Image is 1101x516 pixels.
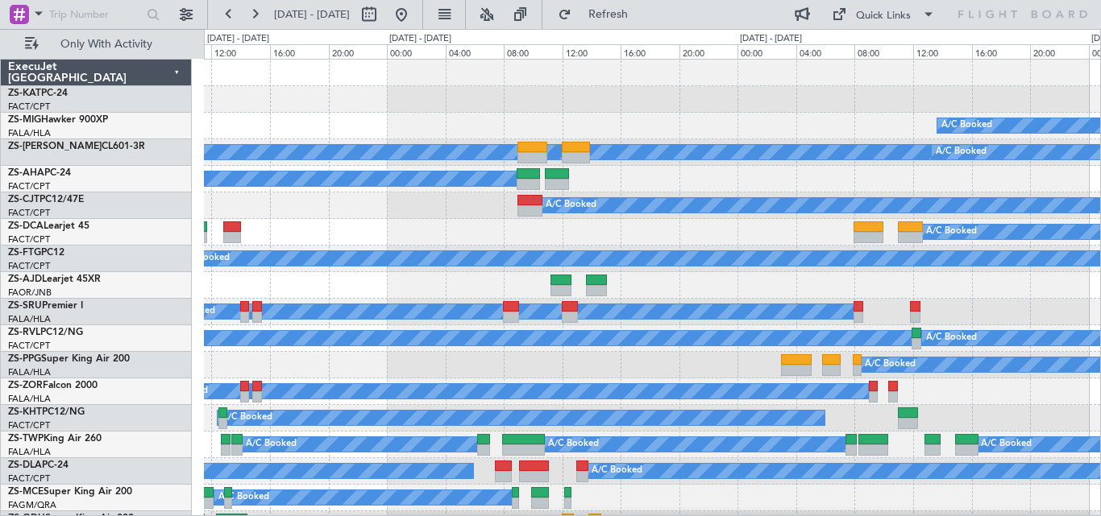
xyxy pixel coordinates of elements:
span: ZS-MCE [8,487,44,497]
div: 16:00 [621,44,679,59]
a: ZS-KHTPC12/NG [8,407,85,417]
a: ZS-SRUPremier I [8,301,83,311]
button: Refresh [550,2,647,27]
div: 20:00 [679,44,738,59]
div: A/C Booked [981,432,1032,456]
div: 12:00 [211,44,270,59]
span: ZS-CJT [8,195,39,204]
a: FACT/CPT [8,473,50,485]
div: A/C Booked [936,140,987,164]
div: Quick Links [856,8,911,24]
a: ZS-KATPC-24 [8,89,68,98]
span: ZS-DCA [8,221,44,231]
span: ZS-TWP [8,434,44,444]
div: 20:00 [329,44,388,59]
span: ZS-MIG [8,115,41,125]
div: 04:00 [446,44,505,59]
div: 20:00 [1030,44,1089,59]
a: ZS-MCESuper King Air 200 [8,487,132,497]
div: 12:00 [913,44,972,59]
span: ZS-FTG [8,248,41,258]
div: A/C Booked [941,114,992,138]
button: Only With Activity [18,31,175,57]
a: ZS-[PERSON_NAME]CL601-3R [8,142,145,151]
div: 00:00 [737,44,796,59]
a: ZS-RVLPC12/NG [8,328,83,337]
span: ZS-DLA [8,460,42,470]
a: ZS-TWPKing Air 260 [8,434,102,444]
span: Refresh [575,9,642,20]
a: ZS-DCALearjet 45 [8,221,89,231]
div: 00:00 [387,44,446,59]
div: 16:00 [972,44,1031,59]
a: FALA/HLA [8,446,51,458]
a: FACT/CPT [8,340,50,352]
div: A/C Booked [548,432,599,456]
a: FACT/CPT [8,233,50,246]
span: ZS-AHA [8,168,44,178]
div: A/C Booked [926,326,977,350]
span: ZS-RVL [8,328,40,337]
a: FACT/CPT [8,207,50,219]
div: 16:00 [270,44,329,59]
span: ZS-[PERSON_NAME] [8,142,102,151]
div: A/C Booked [179,246,230,270]
div: A/C Booked [592,459,642,483]
div: A/C Booked [222,406,272,430]
a: ZS-DLAPC-24 [8,460,69,470]
div: 04:00 [796,44,855,59]
span: [DATE] - [DATE] [274,7,350,22]
button: Quick Links [824,2,943,27]
div: A/C Booked [865,353,916,377]
a: ZS-ZORFalcon 2000 [8,381,98,390]
div: [DATE] - [DATE] [389,32,451,46]
span: ZS-PPG [8,354,41,364]
input: Trip Number [49,2,142,27]
a: FALA/HLA [8,366,51,378]
a: FALA/HLA [8,127,51,139]
div: [DATE] - [DATE] [207,32,269,46]
a: ZS-CJTPC12/47E [8,195,84,204]
a: FACT/CPT [8,101,50,113]
span: ZS-SRU [8,301,42,311]
a: FALA/HLA [8,313,51,325]
a: ZS-MIGHawker 900XP [8,115,108,125]
a: ZS-AHAPC-24 [8,168,71,178]
a: FAGM/QRA [8,499,56,511]
div: 12:00 [563,44,621,59]
div: 08:00 [854,44,913,59]
div: A/C Booked [546,193,596,217]
a: FAOR/JNB [8,287,52,299]
span: ZS-ZOR [8,381,43,390]
div: 08:00 [504,44,563,59]
div: A/C Booked [926,220,977,244]
a: FACT/CPT [8,260,50,272]
span: ZS-KAT [8,89,41,98]
a: FACT/CPT [8,419,50,431]
div: [DATE] - [DATE] [740,32,802,46]
a: FALA/HLA [8,393,51,405]
a: ZS-FTGPC12 [8,248,64,258]
a: ZS-AJDLearjet 45XR [8,275,101,284]
a: ZS-PPGSuper King Air 200 [8,354,130,364]
div: A/C Booked [218,485,269,510]
span: ZS-AJD [8,275,42,284]
span: Only With Activity [42,39,170,50]
div: A/C Booked [246,432,297,456]
a: FACT/CPT [8,180,50,192]
span: ZS-KHT [8,407,42,417]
